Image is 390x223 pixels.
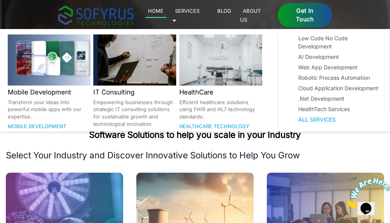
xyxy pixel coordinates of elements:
p: Transform your ideas into powerful mobile apps with our expertise. [8,99,91,120]
a: Cloud Application Development [299,84,380,92]
a: Robotic Process Automation [299,74,380,82]
img: sofyrus [58,5,134,25]
h2: Software Solutions to help you scale in your Industry [6,129,384,141]
a: AI Development [299,53,380,61]
a: About Us [240,6,261,24]
iframe: chat widget [342,175,390,211]
a: Web App Development [299,63,380,71]
a: Home [145,6,167,18]
h2: HealthCare [179,87,262,97]
a: All Services [299,115,380,124]
a: HealthTech Services [299,105,380,113]
p: Empowering businesses through strategic IT consulting solutions for sustainable growth and techno... [93,99,176,128]
a: IT Consulting [93,130,133,136]
h2: IT Consulting [93,87,176,97]
a: Get in Touch [278,3,332,28]
a: .Net Development [299,94,380,103]
p: Efficient healthcare solutions using FHIR and HL7 technology standards. [179,99,262,120]
p: Select Your Industry and Discover Innovative Solutions to Help You Grow [6,149,384,161]
img: Chat attention grabber [3,3,51,34]
a: Mobile Development [8,123,66,129]
a: Services 🞃 [172,6,200,24]
a: Blog [215,6,234,15]
a: Low Code No Code Development [299,34,380,50]
h2: Mobile Development [8,87,91,97]
a: Healthcare Technology Consulting [179,123,250,138]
